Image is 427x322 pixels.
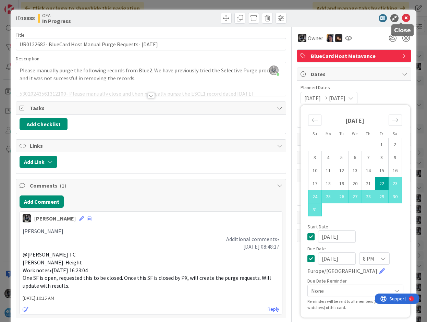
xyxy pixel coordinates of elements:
[335,177,348,190] td: Choose Tuesday, 08/19/2025 12:00 PM as your check-in date. It’s available.
[335,151,348,164] td: Choose Tuesday, 08/05/2025 12:00 PM as your check-in date. It’s available.
[308,34,323,42] span: Owner
[30,142,273,150] span: Links
[380,131,383,136] small: Fr
[348,151,362,164] td: Choose Wednesday, 08/06/2025 12:00 PM as your check-in date. It’s available.
[313,131,317,136] small: Su
[20,67,282,82] p: Please manually purge the following records from Blue2. We have previously tried the Selective Pu...
[301,84,407,91] span: Planned Dates
[321,190,335,203] td: Selected. Monday, 08/25/2025 12:00 PM
[16,14,35,22] span: ID
[23,228,63,235] span: [PERSON_NAME]
[23,214,31,223] img: KG
[348,177,362,190] td: Choose Wednesday, 08/20/2025 12:00 PM as your check-in date. It’s available.
[308,190,321,203] td: Selected. Sunday, 08/24/2025 12:00 PM
[243,243,279,250] span: [DATE] 08:48:17
[16,56,39,62] span: Description
[375,177,388,190] td: Selected as start date. Friday, 08/22/2025 12:00 PM
[388,177,402,190] td: Selected. Saturday, 08/23/2025 12:00 PM
[311,52,399,60] span: BlueCard Host Metavance
[307,246,326,251] span: Due Date
[339,131,344,136] small: Tu
[362,164,375,177] td: Choose Thursday, 08/14/2025 12:00 PM as your check-in date. It’s available.
[14,1,31,9] span: Support
[388,164,402,177] td: Choose Saturday, 08/16/2025 12:00 PM as your check-in date. It’s available.
[375,138,388,151] td: Choose Friday, 08/01/2025 12:00 PM as your check-in date. It’s available.
[362,177,375,190] td: Choose Thursday, 08/21/2025 12:00 PM as your check-in date. It’s available.
[34,214,76,223] div: [PERSON_NAME]
[301,108,410,224] div: Calendar
[16,38,286,50] input: type card name here...
[20,195,64,208] button: Add Comment
[335,190,348,203] td: Selected. Tuesday, 08/26/2025 12:00 PM
[298,34,306,42] img: KG
[268,305,279,313] a: Reply
[335,164,348,177] td: Choose Tuesday, 08/12/2025 12:00 PM as your check-in date. It’s available.
[20,295,282,302] span: [DATE] 10:15 AM
[348,190,362,203] td: Selected. Wednesday, 08/27/2025 12:00 PM
[308,177,321,190] td: Choose Sunday, 08/17/2025 12:00 PM as your check-in date. It’s available.
[362,190,375,203] td: Selected. Thursday, 08/28/2025 12:00 PM
[20,156,57,168] button: Add Link
[23,267,88,274] span: Work notes•[DATE] 16:23:04
[311,70,399,78] span: Dates
[321,151,335,164] td: Choose Monday, 08/04/2025 12:00 PM as your check-in date. It’s available.
[20,118,68,130] button: Add Checklist
[375,164,388,177] td: Choose Friday, 08/15/2025 12:00 PM as your check-in date. It’s available.
[321,177,335,190] td: Choose Monday, 08/18/2025 12:00 PM as your check-in date. It’s available.
[42,18,71,24] b: In Progress
[23,251,76,258] span: @[PERSON_NAME] TC
[326,131,331,136] small: Mo
[307,267,377,275] span: Europe/[GEOGRAPHIC_DATA]
[35,3,38,8] div: 9+
[42,13,71,18] span: OEA
[30,181,273,190] span: Comments
[307,278,347,283] span: Due Date Reminder
[60,182,66,189] span: ( 1 )
[327,34,334,42] img: TC
[388,190,402,203] td: Selected. Saturday, 08/30/2025 12:00 PM
[308,151,321,164] td: Choose Sunday, 08/03/2025 12:00 PM as your check-in date. It’s available.
[304,94,321,102] span: [DATE]
[308,115,321,126] div: Move backward to switch to the previous month.
[366,131,370,136] small: Th
[362,151,375,164] td: Choose Thursday, 08/07/2025 12:00 PM as your check-in date. It’s available.
[348,164,362,177] td: Choose Wednesday, 08/13/2025 12:00 PM as your check-in date. It’s available.
[375,151,388,164] td: Choose Friday, 08/08/2025 12:00 PM as your check-in date. It’s available.
[388,138,402,151] td: Choose Saturday, 08/02/2025 12:00 PM as your check-in date. It’s available.
[23,259,82,266] span: [PERSON_NAME]-Height
[318,230,356,243] input: MM/DD/YYYY
[345,117,364,124] strong: [DATE]
[308,164,321,177] td: Choose Sunday, 08/10/2025 12:00 PM as your check-in date. It’s available.
[352,131,357,136] small: We
[308,203,321,216] td: Selected. Sunday, 08/31/2025 12:00 PM
[388,151,402,164] td: Choose Saturday, 08/09/2025 12:00 PM as your check-in date. It’s available.
[394,27,411,34] h5: Close
[363,254,374,263] span: 8 PM
[307,298,403,311] div: Reminders will be sent to all members (owner and watchers) of this card.
[23,274,272,289] span: One SF is open, requested this to be closed. Once this SF is closed by PX, will create the purge ...
[393,131,397,136] small: Sa
[30,104,273,112] span: Tasks
[21,15,35,22] b: 18888
[335,34,342,42] img: ZB
[307,224,328,229] span: Start Date
[321,164,335,177] td: Choose Monday, 08/11/2025 12:00 PM as your check-in date. It’s available.
[318,252,356,265] input: MM/DD/YYYY
[375,190,388,203] td: Selected. Friday, 08/29/2025 12:00 PM
[226,236,279,242] span: Additional comments•
[389,115,402,126] div: Move forward to switch to the next month.
[329,94,345,102] span: [DATE]
[311,286,388,296] span: None
[269,65,279,75] img: ddRgQ3yRm5LdI1ED0PslnJbT72KgN0Tb.jfif
[16,32,25,38] label: Title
